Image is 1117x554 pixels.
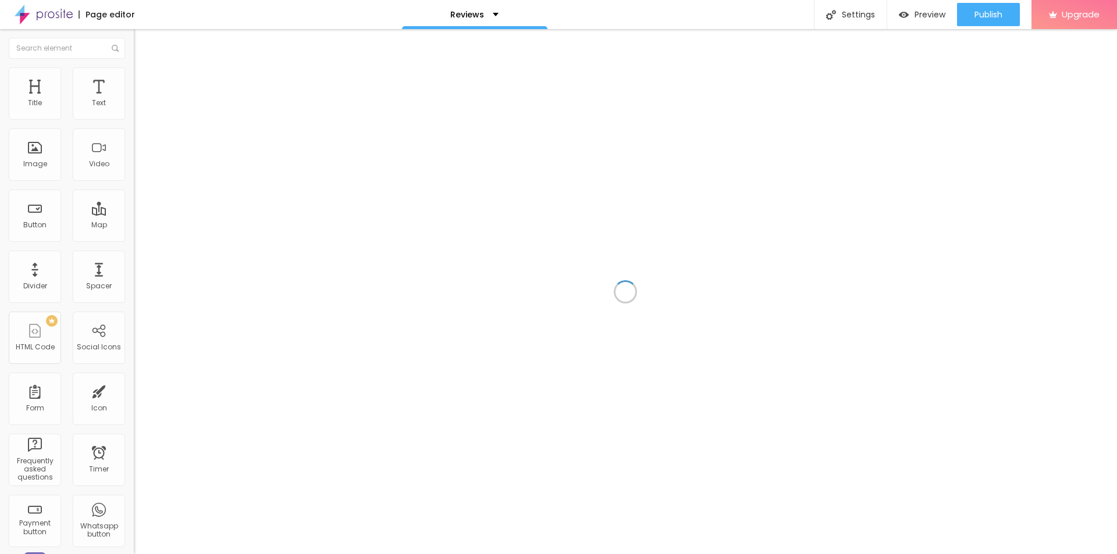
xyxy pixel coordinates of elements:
div: HTML Code [16,343,55,351]
div: Spacer [86,282,112,290]
div: Map [91,221,107,229]
div: Divider [23,282,47,290]
div: Form [26,404,44,412]
p: Reviews [450,10,484,19]
button: Preview [887,3,957,26]
div: Image [23,160,47,168]
button: Publish [957,3,1020,26]
div: Button [23,221,47,229]
div: Page editor [79,10,135,19]
img: Icone [826,10,836,20]
div: Frequently asked questions [12,457,58,482]
div: Payment button [12,519,58,536]
div: Timer [89,465,109,473]
span: Publish [974,10,1002,19]
div: Whatsapp button [76,522,122,539]
input: Search element [9,38,125,59]
span: Preview [915,10,945,19]
div: Social Icons [77,343,121,351]
div: Text [92,99,106,107]
img: Icone [112,45,119,52]
span: Upgrade [1062,9,1100,19]
img: view-1.svg [899,10,909,20]
div: Video [89,160,109,168]
div: Title [28,99,42,107]
div: Icon [91,404,107,412]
